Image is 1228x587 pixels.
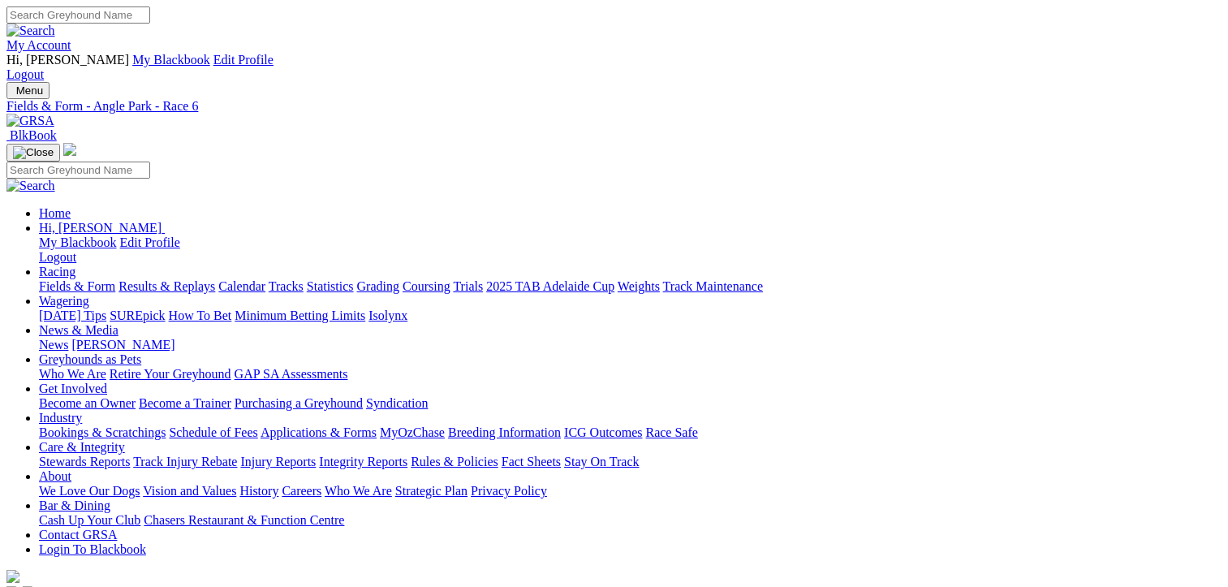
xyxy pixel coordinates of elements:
input: Search [6,6,150,24]
a: GAP SA Assessments [235,367,348,381]
a: Schedule of Fees [169,425,257,439]
img: Close [13,146,54,159]
a: Isolynx [368,309,407,322]
a: Logout [39,250,76,264]
a: Wagering [39,294,89,308]
a: Industry [39,411,82,425]
img: logo-grsa-white.png [63,143,76,156]
a: My Account [6,38,71,52]
a: Applications & Forms [261,425,377,439]
img: GRSA [6,114,54,128]
a: Coursing [403,279,450,293]
a: Integrity Reports [319,455,407,468]
a: Statistics [307,279,354,293]
a: About [39,469,71,483]
a: Syndication [366,396,428,410]
a: Get Involved [39,382,107,395]
a: Results & Replays [118,279,215,293]
a: Greyhounds as Pets [39,352,141,366]
a: SUREpick [110,309,165,322]
a: Home [39,206,71,220]
a: Track Maintenance [663,279,763,293]
a: Trials [453,279,483,293]
a: Edit Profile [120,235,180,249]
a: Rules & Policies [411,455,498,468]
a: Bar & Dining [39,499,110,512]
div: About [39,484,1222,499]
a: Fields & Form [39,279,115,293]
img: Search [6,179,55,193]
a: History [239,484,278,498]
a: News [39,338,68,352]
a: News & Media [39,323,118,337]
a: Care & Integrity [39,440,125,454]
a: Breeding Information [448,425,561,439]
a: Who We Are [39,367,106,381]
a: Contact GRSA [39,528,117,542]
a: Chasers Restaurant & Function Centre [144,513,344,527]
img: Search [6,24,55,38]
span: Hi, [PERSON_NAME] [6,53,129,67]
div: Hi, [PERSON_NAME] [39,235,1222,265]
a: Strategic Plan [395,484,468,498]
div: My Account [6,53,1222,82]
button: Toggle navigation [6,82,50,99]
a: Who We Are [325,484,392,498]
div: Get Involved [39,396,1222,411]
div: Wagering [39,309,1222,323]
a: Careers [282,484,321,498]
a: Logout [6,67,44,81]
div: Racing [39,279,1222,294]
div: Care & Integrity [39,455,1222,469]
a: Fields & Form - Angle Park - Race 6 [6,99,1222,114]
a: ICG Outcomes [564,425,642,439]
a: Fact Sheets [502,455,561,468]
a: Weights [618,279,660,293]
a: We Love Our Dogs [39,484,140,498]
a: MyOzChase [380,425,445,439]
a: Hi, [PERSON_NAME] [39,221,165,235]
div: Industry [39,425,1222,440]
a: [DATE] Tips [39,309,106,322]
a: Become an Owner [39,396,136,410]
a: Become a Trainer [139,396,231,410]
a: Racing [39,265,75,278]
div: News & Media [39,338,1222,352]
a: Retire Your Greyhound [110,367,231,381]
a: Stewards Reports [39,455,130,468]
a: Stay On Track [564,455,639,468]
a: Minimum Betting Limits [235,309,365,322]
a: BlkBook [6,128,57,142]
a: Grading [357,279,399,293]
a: Injury Reports [240,455,316,468]
a: Tracks [269,279,304,293]
a: How To Bet [169,309,232,322]
div: Bar & Dining [39,513,1222,528]
span: Hi, [PERSON_NAME] [39,221,162,235]
a: Privacy Policy [471,484,547,498]
span: BlkBook [10,128,57,142]
a: Login To Blackbook [39,542,146,556]
div: Greyhounds as Pets [39,367,1222,382]
a: Purchasing a Greyhound [235,396,363,410]
a: [PERSON_NAME] [71,338,175,352]
span: Menu [16,84,43,97]
a: Cash Up Your Club [39,513,140,527]
a: Bookings & Scratchings [39,425,166,439]
a: My Blackbook [39,235,117,249]
a: Calendar [218,279,265,293]
img: logo-grsa-white.png [6,570,19,583]
a: Track Injury Rebate [133,455,237,468]
a: My Blackbook [132,53,210,67]
button: Toggle navigation [6,144,60,162]
a: Edit Profile [213,53,274,67]
a: 2025 TAB Adelaide Cup [486,279,614,293]
input: Search [6,162,150,179]
a: Race Safe [645,425,697,439]
a: Vision and Values [143,484,236,498]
